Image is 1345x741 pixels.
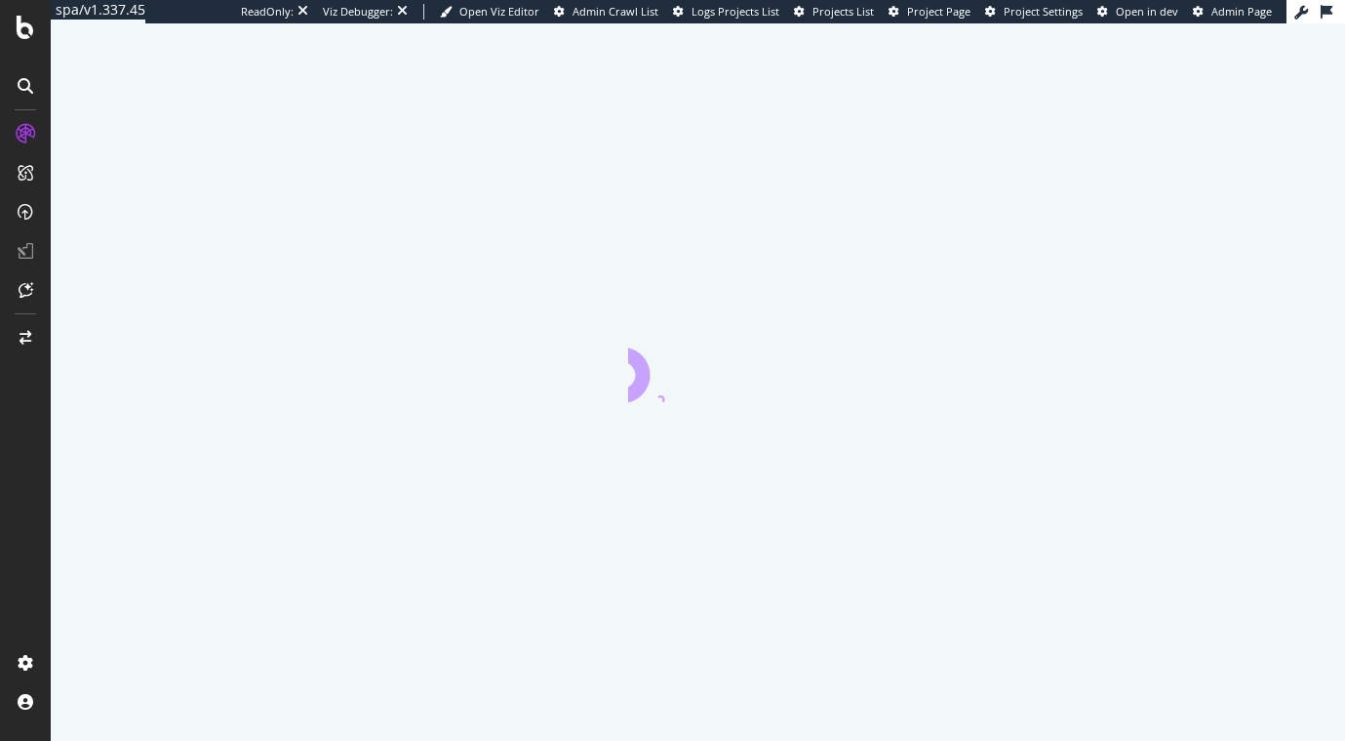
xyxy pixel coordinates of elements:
[1097,4,1178,20] a: Open in dev
[1193,4,1272,20] a: Admin Page
[628,332,769,402] div: animation
[1116,4,1178,19] span: Open in dev
[889,4,970,20] a: Project Page
[573,4,658,19] span: Admin Crawl List
[459,4,539,19] span: Open Viz Editor
[812,4,874,19] span: Projects List
[985,4,1083,20] a: Project Settings
[440,4,539,20] a: Open Viz Editor
[1211,4,1272,19] span: Admin Page
[554,4,658,20] a: Admin Crawl List
[907,4,970,19] span: Project Page
[1004,4,1083,19] span: Project Settings
[323,4,393,20] div: Viz Debugger:
[241,4,294,20] div: ReadOnly:
[692,4,779,19] span: Logs Projects List
[794,4,874,20] a: Projects List
[673,4,779,20] a: Logs Projects List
